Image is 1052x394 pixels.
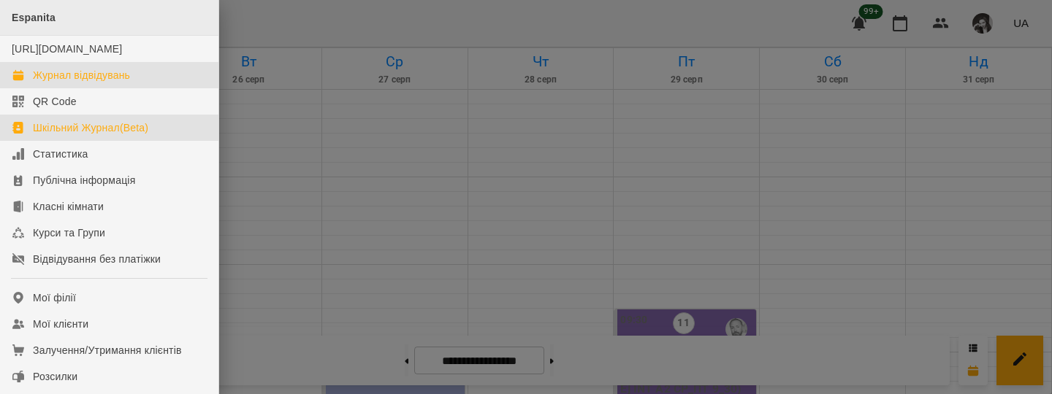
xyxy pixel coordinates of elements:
[33,147,88,161] div: Статистика
[33,199,104,214] div: Класні кімнати
[33,120,148,135] div: Шкільний Журнал(Beta)
[33,225,105,240] div: Курси та Групи
[33,252,161,266] div: Відвідування без платіжки
[12,12,56,23] span: Espanita
[33,68,130,82] div: Журнал відвідувань
[33,173,135,188] div: Публічна інформація
[33,290,76,305] div: Мої філії
[33,317,88,331] div: Мої клієнти
[33,369,77,384] div: Розсилки
[12,43,122,55] a: [URL][DOMAIN_NAME]
[33,343,182,358] div: Залучення/Утримання клієнтів
[33,94,77,109] div: QR Code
